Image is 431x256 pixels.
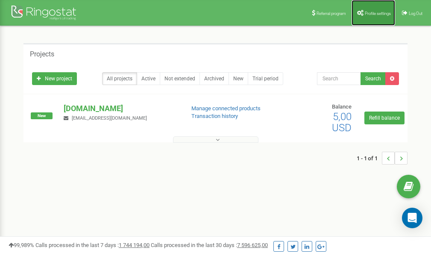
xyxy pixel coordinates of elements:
[191,113,238,119] a: Transaction history
[364,112,405,124] a: Refill balance
[9,242,34,248] span: 99,989%
[151,242,268,248] span: Calls processed in the last 30 days :
[357,143,408,173] nav: ...
[30,50,54,58] h5: Projects
[248,72,283,85] a: Trial period
[137,72,160,85] a: Active
[365,11,391,16] span: Profile settings
[357,152,382,165] span: 1 - 1 of 1
[317,72,361,85] input: Search
[332,103,352,110] span: Balance
[332,111,352,134] span: 5,00 USD
[317,11,346,16] span: Referral program
[31,112,53,119] span: New
[191,105,261,112] a: Manage connected products
[199,72,229,85] a: Archived
[409,11,422,16] span: Log Out
[229,72,248,85] a: New
[402,208,422,228] div: Open Intercom Messenger
[72,115,147,121] span: [EMAIL_ADDRESS][DOMAIN_NAME]
[64,103,177,114] p: [DOMAIN_NAME]
[237,242,268,248] u: 7 596 625,00
[35,242,150,248] span: Calls processed in the last 7 days :
[32,72,77,85] a: New project
[160,72,200,85] a: Not extended
[119,242,150,248] u: 1 744 194,00
[361,72,386,85] button: Search
[102,72,137,85] a: All projects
